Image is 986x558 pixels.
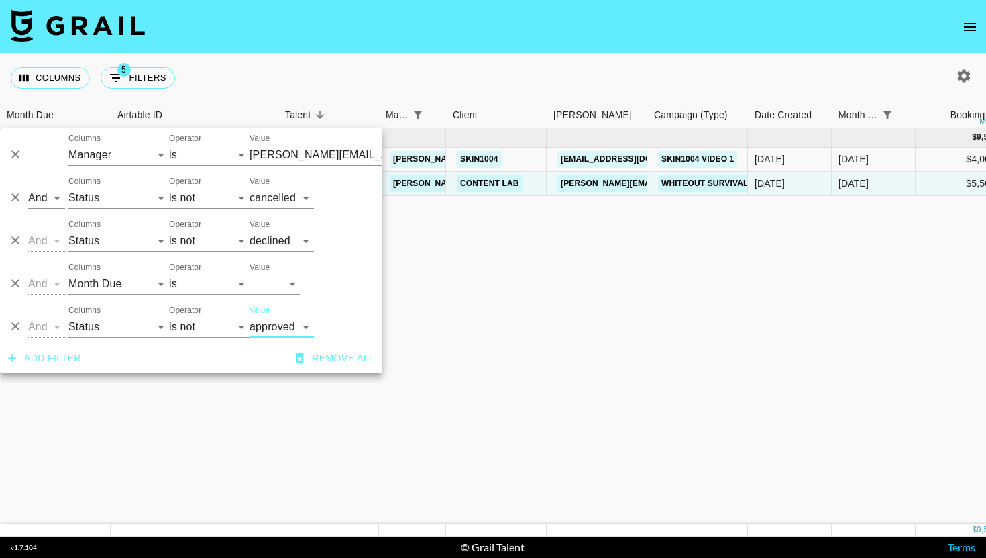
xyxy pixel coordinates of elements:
button: Sort [897,105,916,124]
label: Value [250,305,270,316]
div: $ [972,524,977,536]
label: Columns [68,133,101,144]
div: 11/09/2025 [755,177,785,190]
div: v 1.7.104 [11,543,37,552]
div: Manager [379,102,446,128]
span: 5 [117,63,131,77]
div: Month Due [832,102,916,128]
div: Talent [278,102,379,128]
label: Operator [169,176,201,187]
div: 1 active filter [408,105,427,124]
label: Value [250,176,270,187]
label: Columns [68,305,101,316]
label: Columns [68,176,101,187]
div: Client [446,102,547,128]
label: Operator [169,219,201,230]
button: Select columns [11,67,90,89]
div: Manager [386,102,408,128]
a: [EMAIL_ADDRESS][DOMAIN_NAME] [557,151,708,168]
button: Show filters [408,105,427,124]
select: Logic operator [28,273,65,295]
div: Month Due [838,102,878,128]
button: Add filter [3,346,87,371]
div: Client [453,102,478,128]
div: Campaign (Type) [654,102,728,128]
div: [PERSON_NAME] [553,102,632,128]
label: Columns [68,219,101,230]
div: Booker [547,102,647,128]
div: 24/09/2025 [755,152,785,166]
button: Delete [5,230,25,250]
label: Operator [169,262,201,273]
a: [PERSON_NAME][EMAIL_ADDRESS][DOMAIN_NAME] [557,175,776,192]
select: Logic operator [28,230,65,252]
label: Operator [169,133,201,144]
label: Value [250,133,270,144]
a: Whiteout Survival [658,175,751,192]
button: open drawer [956,13,983,40]
img: Grail Talent [11,9,145,42]
a: Terms [948,541,975,553]
div: Campaign (Type) [647,102,748,128]
button: Sort [311,105,329,124]
select: Logic operator [28,316,65,338]
div: Sep '25 [838,177,869,190]
a: skin1004 video 1 [658,151,737,168]
div: Sep '25 [838,152,869,166]
div: Date Created [755,102,812,128]
div: Talent [285,102,311,128]
button: Remove all [290,346,380,371]
a: Content Lab [457,175,523,192]
button: Delete [5,316,25,336]
div: Month Due [7,102,54,128]
label: Value [250,219,270,230]
button: Delete [5,187,25,207]
div: 1 active filter [878,105,897,124]
div: Date Created [748,102,832,128]
select: Logic operator [28,187,65,209]
a: SKIN1004 [457,151,502,168]
div: Airtable ID [111,102,278,128]
label: Value [250,262,270,273]
label: Operator [169,305,201,316]
a: [PERSON_NAME][EMAIL_ADDRESS][DOMAIN_NAME] [390,175,608,192]
a: [PERSON_NAME][EMAIL_ADDRESS][DOMAIN_NAME] [390,151,608,168]
button: Delete [5,144,25,165]
button: Show filters [878,105,897,124]
button: Delete [5,273,25,293]
div: Airtable ID [117,102,162,128]
button: Show filters [101,67,175,89]
button: Sort [427,105,446,124]
div: © Grail Talent [461,541,525,554]
label: Columns [68,262,101,273]
div: $ [972,132,977,143]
